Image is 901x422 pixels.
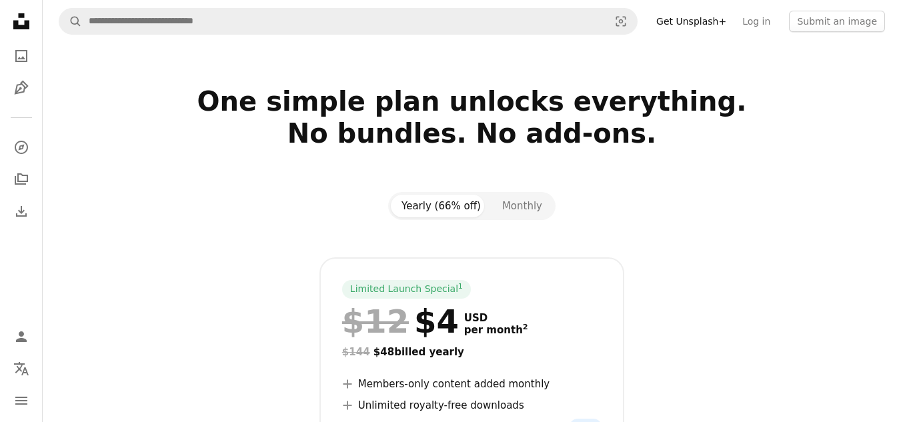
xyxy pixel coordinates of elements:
[342,376,602,392] li: Members-only content added monthly
[8,8,35,37] a: Home — Unsplash
[59,85,885,181] h2: One simple plan unlocks everything. No bundles. No add-ons.
[342,346,370,358] span: $144
[342,280,471,299] div: Limited Launch Special
[492,195,553,217] button: Monthly
[605,9,637,34] button: Visual search
[59,8,638,35] form: Find visuals sitewide
[734,11,778,32] a: Log in
[520,324,531,336] a: 2
[391,195,492,217] button: Yearly (66% off)
[342,304,459,339] div: $4
[8,355,35,382] button: Language
[342,304,409,339] span: $12
[342,397,602,413] li: Unlimited royalty-free downloads
[523,323,528,331] sup: 2
[8,323,35,350] a: Log in / Sign up
[8,75,35,101] a: Illustrations
[59,9,82,34] button: Search Unsplash
[8,43,35,69] a: Photos
[8,166,35,193] a: Collections
[456,283,466,296] a: 1
[8,387,35,414] button: Menu
[458,282,463,290] sup: 1
[464,312,528,324] span: USD
[342,344,602,360] div: $48 billed yearly
[789,11,885,32] button: Submit an image
[8,198,35,225] a: Download History
[648,11,734,32] a: Get Unsplash+
[8,134,35,161] a: Explore
[464,324,528,336] span: per month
